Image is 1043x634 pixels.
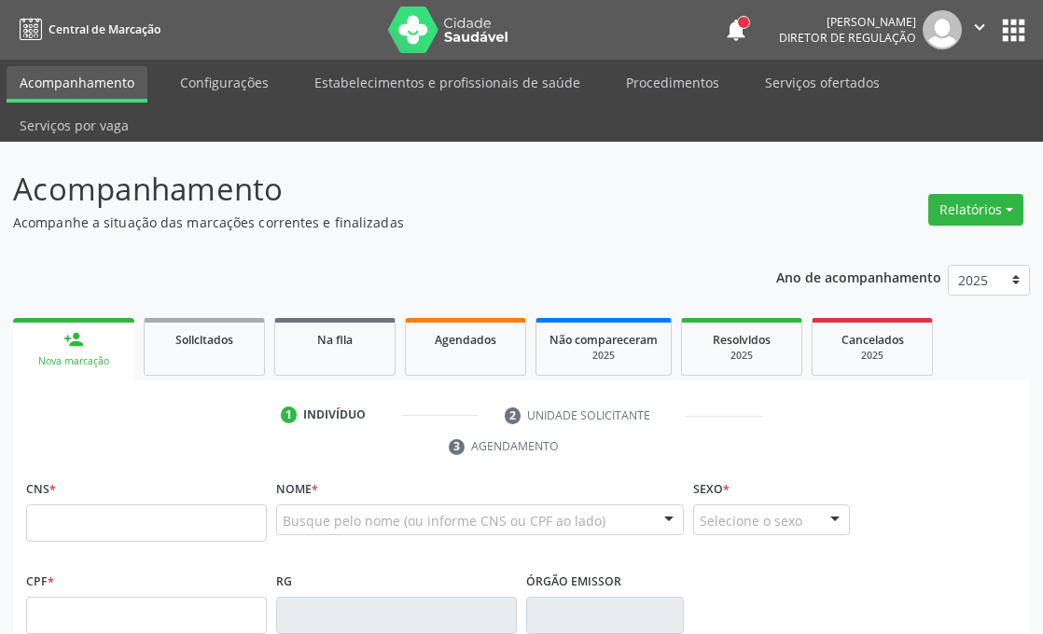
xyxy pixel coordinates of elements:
a: Estabelecimentos e profissionais de saúde [301,66,593,99]
span: Busque pelo nome (ou informe CNS ou CPF ao lado) [283,511,605,531]
button: apps [997,14,1030,47]
span: Agendados [435,332,496,348]
div: person_add [63,329,84,350]
div: Nova marcação [26,354,121,368]
button:  [962,10,997,49]
i:  [969,17,990,37]
a: Serviços por vaga [7,109,142,142]
div: 2025 [826,349,919,363]
label: CNS [26,475,56,504]
a: Procedimentos [613,66,732,99]
p: Acompanhamento [13,166,725,213]
div: Indivíduo [303,407,366,423]
div: 2025 [695,349,788,363]
a: Acompanhamento [7,66,147,103]
span: Cancelados [841,332,904,348]
img: img [923,10,962,49]
label: RG [276,568,292,597]
span: Diretor de regulação [779,30,916,46]
a: Serviços ofertados [752,66,893,99]
div: 1 [281,407,298,423]
label: Nome [276,475,318,504]
span: Na fila [317,332,353,348]
a: Central de Marcação [13,14,160,45]
span: Selecione o sexo [700,511,802,531]
label: Sexo [693,475,730,504]
span: Resolvidos [713,332,771,348]
label: Órgão emissor [526,568,621,597]
span: Central de Marcação [49,21,160,37]
span: Não compareceram [549,332,658,348]
div: 2025 [549,349,658,363]
p: Ano de acompanhamento [776,265,941,288]
p: Acompanhe a situação das marcações correntes e finalizadas [13,213,725,232]
button: notifications [723,17,749,43]
span: Solicitados [175,332,233,348]
div: [PERSON_NAME] [779,14,916,30]
a: Configurações [167,66,282,99]
button: Relatórios [928,194,1023,226]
